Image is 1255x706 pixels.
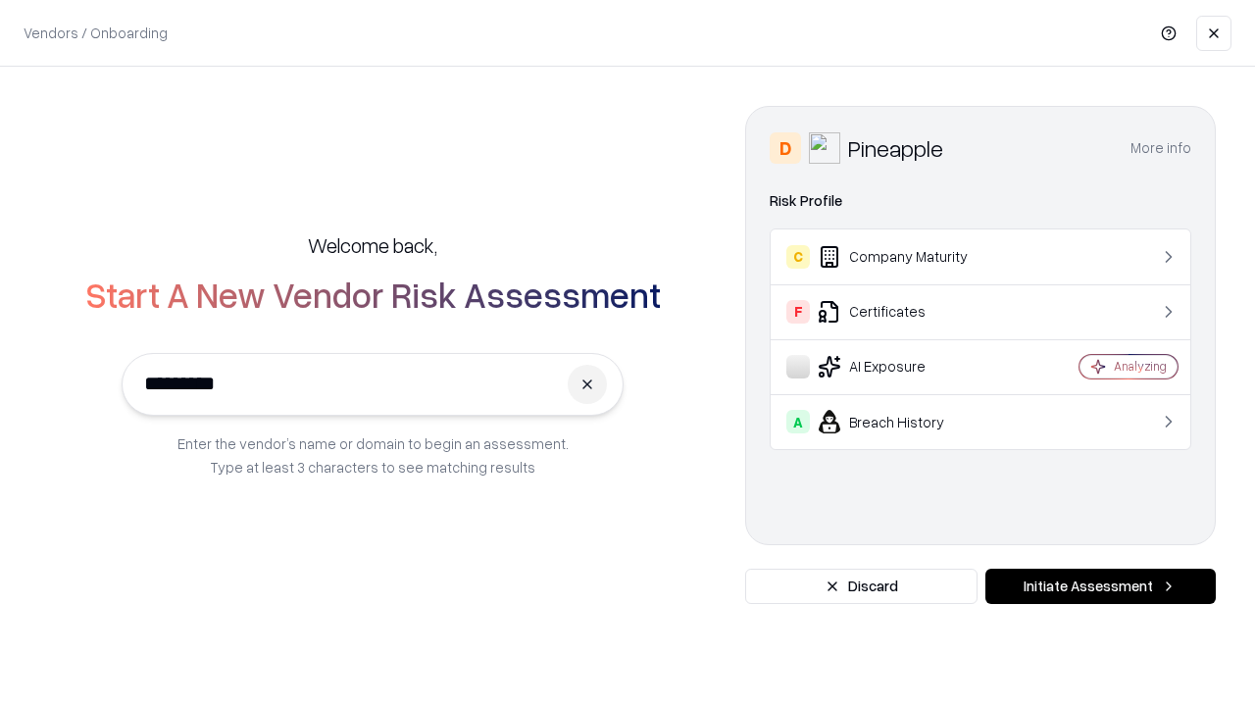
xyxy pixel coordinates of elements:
[770,132,801,164] div: D
[770,189,1191,213] div: Risk Profile
[809,132,840,164] img: Pineapple
[786,300,1021,324] div: Certificates
[786,245,1021,269] div: Company Maturity
[308,231,437,259] h5: Welcome back,
[1114,358,1167,375] div: Analyzing
[1130,130,1191,166] button: More info
[848,132,943,164] div: Pineapple
[786,410,1021,433] div: Breach History
[786,300,810,324] div: F
[177,431,569,479] p: Enter the vendor’s name or domain to begin an assessment. Type at least 3 characters to see match...
[985,569,1216,604] button: Initiate Assessment
[786,410,810,433] div: A
[786,355,1021,378] div: AI Exposure
[786,245,810,269] div: C
[24,23,168,43] p: Vendors / Onboarding
[745,569,978,604] button: Discard
[85,275,661,314] h2: Start A New Vendor Risk Assessment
